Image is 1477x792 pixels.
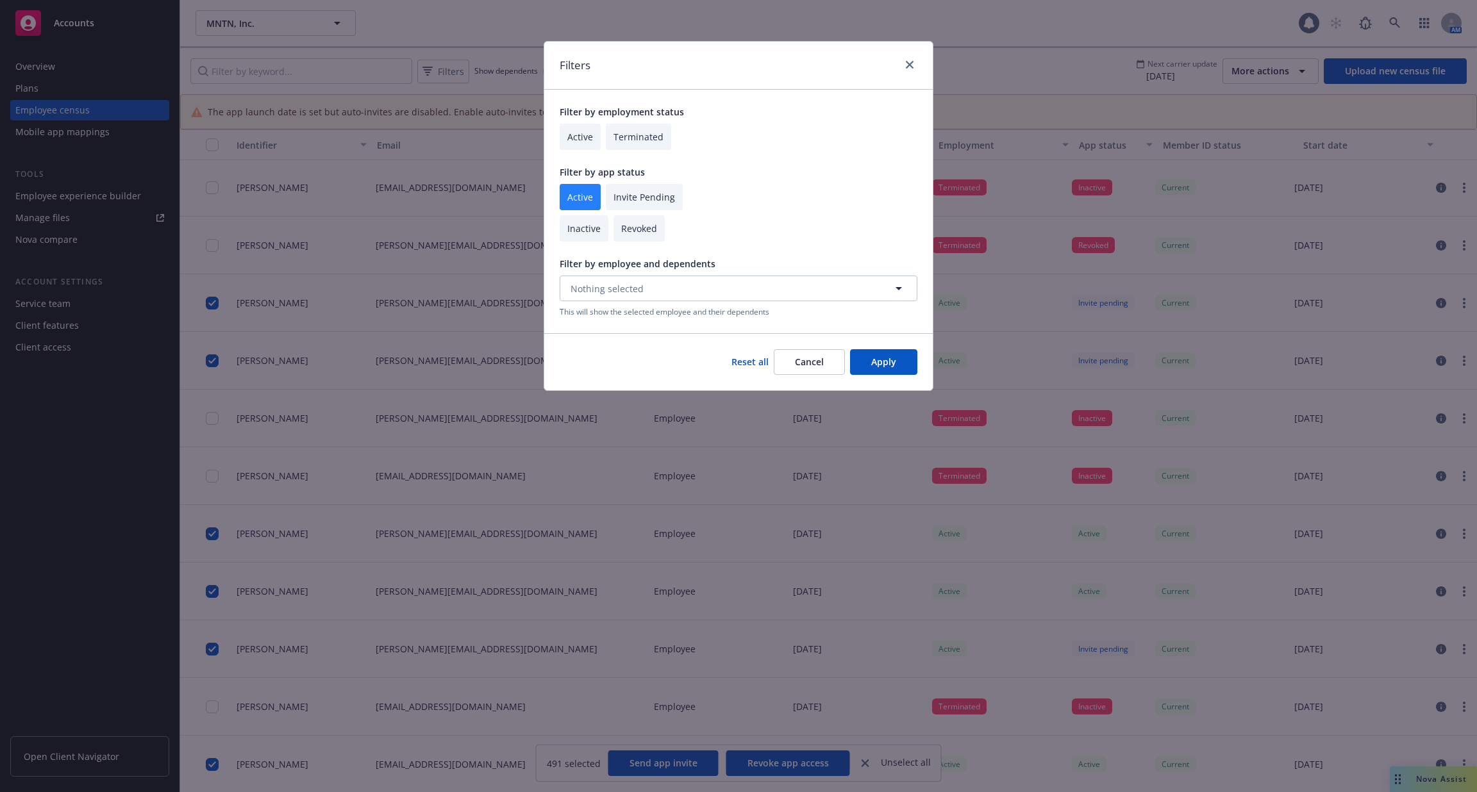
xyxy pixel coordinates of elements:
p: Filter by app status [560,165,917,179]
p: Filter by employment status [560,105,917,119]
p: This will show the selected employee and their dependents [560,306,917,317]
span: Nothing selected [571,282,644,295]
a: close [902,57,917,72]
button: Nothing selected [560,276,917,301]
button: Cancel [774,349,845,375]
h1: Filters [560,57,590,74]
button: Apply [850,349,917,375]
p: Filter by employee and dependents [560,257,917,270]
a: Reset all [731,355,769,368]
